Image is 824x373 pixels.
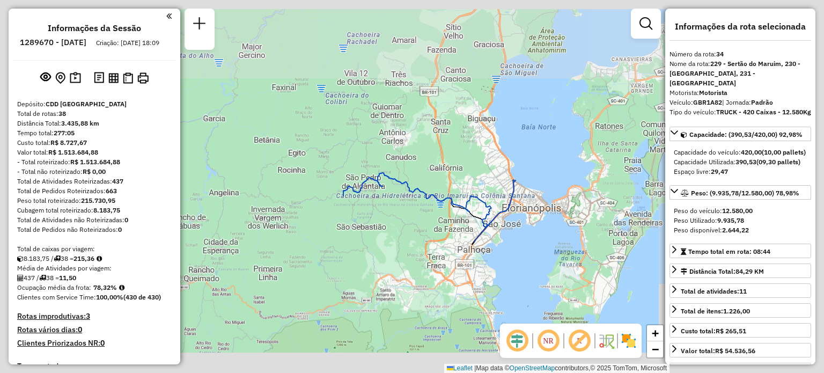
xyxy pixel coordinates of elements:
strong: 0 [78,325,82,334]
img: Fluxo de ruas [598,332,615,349]
div: Número da rota: [669,49,811,59]
strong: R$ 0,00 [83,167,106,175]
div: - Total não roteirizado: [17,167,172,177]
div: Capacidade: (390,53/420,00) 92,98% [669,143,811,181]
a: Custo total:R$ 265,51 [669,323,811,338]
a: Capacidade: (390,53/420,00) 92,98% [669,127,811,141]
span: − [652,342,659,356]
strong: 12.580,00 [722,207,753,215]
em: Média calculada utilizando a maior ocupação (%Peso ou %Cubagem) de cada rota da sessão. Rotas cro... [119,284,124,291]
div: - Total roteirizado: [17,157,172,167]
span: Clientes com Service Time: [17,293,96,301]
div: Criação: [DATE] 18:09 [92,38,164,48]
strong: 8.183,75 [93,206,120,214]
div: Distância Total: [17,119,172,128]
span: Ocultar NR [535,328,561,354]
div: Tipo do veículo: [669,107,811,117]
a: Zoom out [647,341,663,357]
i: Total de rotas [39,275,46,281]
strong: 215,36 [73,254,94,262]
h4: Informações da Sessão [48,23,141,33]
strong: 437 [112,177,123,185]
div: Valor total: [681,346,755,356]
i: Cubagem total roteirizado [17,255,24,262]
button: Imprimir Rotas [135,70,151,86]
i: Total de rotas [54,255,61,262]
strong: GBR1A82 [693,98,722,106]
div: Custo total: [681,326,746,336]
div: Motorista: [669,88,811,98]
img: Exibir/Ocultar setores [620,332,637,349]
strong: (10,00 pallets) [762,148,806,156]
span: Tempo total em rota: 08:44 [688,247,770,255]
strong: R$ 1.513.684,88 [48,148,98,156]
strong: 0 [118,225,122,233]
strong: 2.644,22 [722,226,749,234]
div: Total de rotas: [17,109,172,119]
div: Peso total roteirizado: [17,196,172,206]
div: Espaço livre: [674,167,807,177]
i: Total de Atividades [17,275,24,281]
strong: 100,00% [96,293,123,301]
div: 437 / 38 = [17,273,172,283]
strong: R$ 1.513.684,88 [70,158,120,166]
a: Tempo total em rota: 08:44 [669,244,811,258]
a: Peso: (9.935,78/12.580,00) 78,98% [669,185,811,200]
span: Exibir rótulo [566,328,592,354]
strong: R$ 54.536,56 [715,347,755,355]
div: Custo total: [17,138,172,148]
strong: 229 - Sertão do Maruim, 230 - [GEOGRAPHIC_DATA], 231 - [GEOGRAPHIC_DATA] [669,60,800,87]
span: | Jornada: [722,98,773,106]
h4: Clientes Priorizados NR: [17,339,172,348]
strong: 663 [106,187,117,195]
strong: 390,53 [735,158,756,166]
strong: 1.226,00 [723,307,750,315]
div: Distância Total: [681,267,764,276]
a: Distância Total:84,29 KM [669,264,811,278]
button: Centralizar mapa no depósito ou ponto de apoio [53,70,68,86]
strong: CDD [GEOGRAPHIC_DATA] [46,100,127,108]
span: Ocultar deslocamento [504,328,530,354]
div: Peso Utilizado: [674,216,807,225]
div: Total de Atividades não Roteirizadas: [17,215,172,225]
strong: 3 [86,311,90,321]
a: Zoom in [647,325,663,341]
span: Peso do veículo: [674,207,753,215]
button: Exibir sessão original [38,69,53,86]
strong: 11 [739,287,747,295]
a: Leaflet [447,364,473,372]
a: Exibir filtros [635,13,657,34]
span: 84,29 KM [735,267,764,275]
a: OpenStreetMap [510,364,555,372]
strong: Motorista [699,89,727,97]
strong: 29,47 [711,167,728,175]
strong: 9.935,78 [717,216,744,224]
strong: 420,00 [741,148,762,156]
div: Cubagem total roteirizado: [17,206,172,215]
div: Depósito: [17,99,172,109]
span: Peso: (9.935,78/12.580,00) 78,98% [691,189,799,197]
strong: 215.730,95 [81,196,115,204]
div: Média de Atividades por viagem: [17,264,172,273]
div: Nome da rota: [669,59,811,88]
div: 8.183,75 / 38 = [17,254,172,264]
div: Map data © contributors,© 2025 TomTom, Microsoft [444,364,669,373]
strong: R$ 8.727,67 [50,138,87,147]
strong: 78,32% [93,283,117,291]
strong: (430 de 430) [123,293,161,301]
div: Total de Atividades Roteirizadas: [17,177,172,186]
i: Meta Caixas/viagem: 175,16 Diferença: 40,20 [97,255,102,262]
h4: Rotas improdutivas: [17,312,172,321]
a: Valor total:R$ 54.536,56 [669,343,811,357]
a: Clique aqui para minimizar o painel [166,10,172,22]
span: Capacidade: (390,53/420,00) 92,98% [689,130,803,138]
strong: 0 [100,338,105,348]
div: Tempo total: [17,128,172,138]
strong: (09,30 pallets) [756,158,800,166]
strong: TRUCK - 420 Caixas - 12.580Kg [716,108,811,116]
a: Total de itens:1.226,00 [669,303,811,318]
button: Logs desbloquear sessão [92,70,106,86]
div: Peso: (9.935,78/12.580,00) 78,98% [669,202,811,239]
button: Visualizar relatório de Roteirização [106,70,121,85]
span: | [474,364,476,372]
